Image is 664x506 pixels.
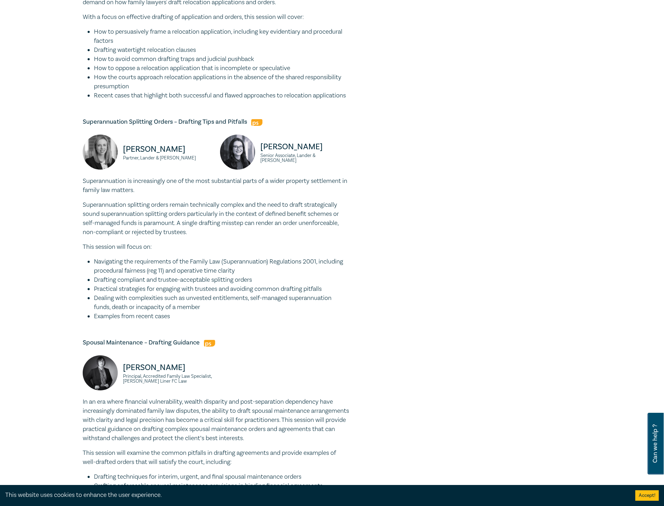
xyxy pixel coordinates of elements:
h5: Superannuation Splitting Orders – Drafting Tips and Pitfalls [83,118,349,126]
img: Professional Skills [204,340,215,347]
li: Navigating the requirements of the Family Law (Superannuation) Regulations 2001, including proced... [94,257,349,275]
img: Professional Skills [251,119,262,126]
p: [PERSON_NAME] [260,141,349,152]
small: Senior Associate, Lander & [PERSON_NAME] [260,153,349,163]
small: Partner, Lander & [PERSON_NAME] [123,156,212,160]
button: Accept cookies [635,490,659,501]
li: Crafting enforceable spousal maintenance provisions in binding financial agreements [94,481,349,491]
p: [PERSON_NAME] [123,144,212,155]
img: Grace Hurley [220,135,255,170]
p: This session will examine the common pitfalls in drafting agreements and provide examples of well... [83,449,349,467]
li: Dealing with complexities such as unvested entitlements, self-managed superannuation funds, death... [94,294,349,312]
div: This website uses cookies to enhance the user experience. [5,491,625,500]
small: Principal, Accredited Family Law Specialist, [PERSON_NAME] Liner FC Law [123,374,212,384]
li: How to avoid common drafting traps and judicial pushback [94,55,349,64]
img: Justine Clark [83,355,118,390]
span: Can we help ? [652,417,658,470]
p: This session will focus on: [83,242,349,252]
li: Drafting techniques for interim, urgent, and final spousal maintenance orders [94,472,349,481]
li: How to persuasively frame a relocation application, including key evidentiary and procedural factors [94,27,349,46]
li: Practical strategies for engaging with trustees and avoiding common drafting pitfalls [94,285,349,294]
p: Superannuation is increasingly one of the most substantial parts of a wider property settlement i... [83,177,349,195]
p: With a focus on effective drafting of application and orders, this session will cover: [83,13,349,22]
p: Superannuation splitting orders remain technically complex and the need to draft strategically so... [83,200,349,237]
p: In an era where financial vulnerability, wealth disparity and post-separation dependency have inc... [83,397,349,443]
p: [PERSON_NAME] [123,362,212,373]
li: Drafting compliant and trustee-acceptable splitting orders [94,275,349,285]
li: How the courts approach relocation applications in the absence of the shared responsibility presu... [94,73,349,91]
li: Drafting watertight relocation clauses [94,46,349,55]
li: How to oppose a relocation application that is incomplete or speculative [94,64,349,73]
img: Liz Kofoed [83,135,118,170]
li: Recent cases that highlight both successful and flawed approaches to relocation applications [94,91,349,100]
li: Examples from recent cases [94,312,349,321]
h5: Spousal Maintenance – Drafting Guidance [83,339,349,347]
